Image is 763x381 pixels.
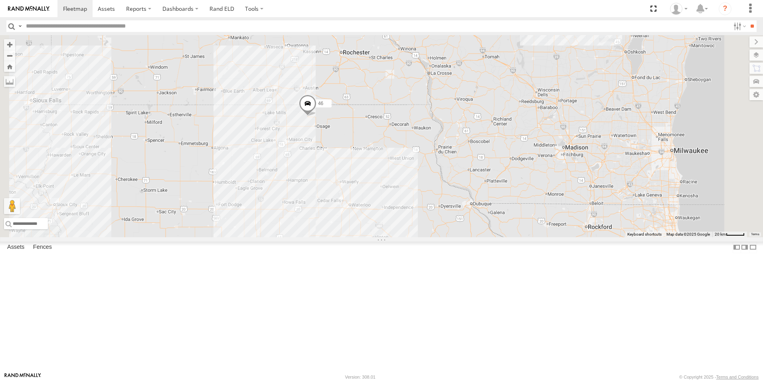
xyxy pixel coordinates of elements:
a: Terms and Conditions [716,375,759,379]
button: Zoom out [4,50,15,61]
button: Drag Pegman onto the map to open Street View [4,198,20,214]
label: Assets [3,242,28,253]
div: Ben Zylstra [667,3,690,15]
label: Fences [29,242,56,253]
label: Search Filter Options [730,20,747,32]
img: rand-logo.svg [8,6,49,12]
button: Zoom in [4,39,15,50]
label: Hide Summary Table [749,242,757,253]
button: Keyboard shortcuts [627,232,662,237]
span: 46 [318,101,323,106]
span: Map data ©2025 Google [666,232,710,236]
a: Terms (opens in new tab) [751,233,759,236]
a: Visit our Website [4,373,41,381]
div: © Copyright 2025 - [679,375,759,379]
label: Dock Summary Table to the Left [733,242,741,253]
label: Dock Summary Table to the Right [741,242,749,253]
div: Version: 308.01 [345,375,376,379]
button: Map Scale: 20 km per 43 pixels [712,232,747,237]
label: Search Query [17,20,23,32]
label: Measure [4,76,15,87]
i: ? [719,2,731,15]
button: Zoom Home [4,61,15,72]
span: 20 km [715,232,726,236]
label: Map Settings [749,89,763,100]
